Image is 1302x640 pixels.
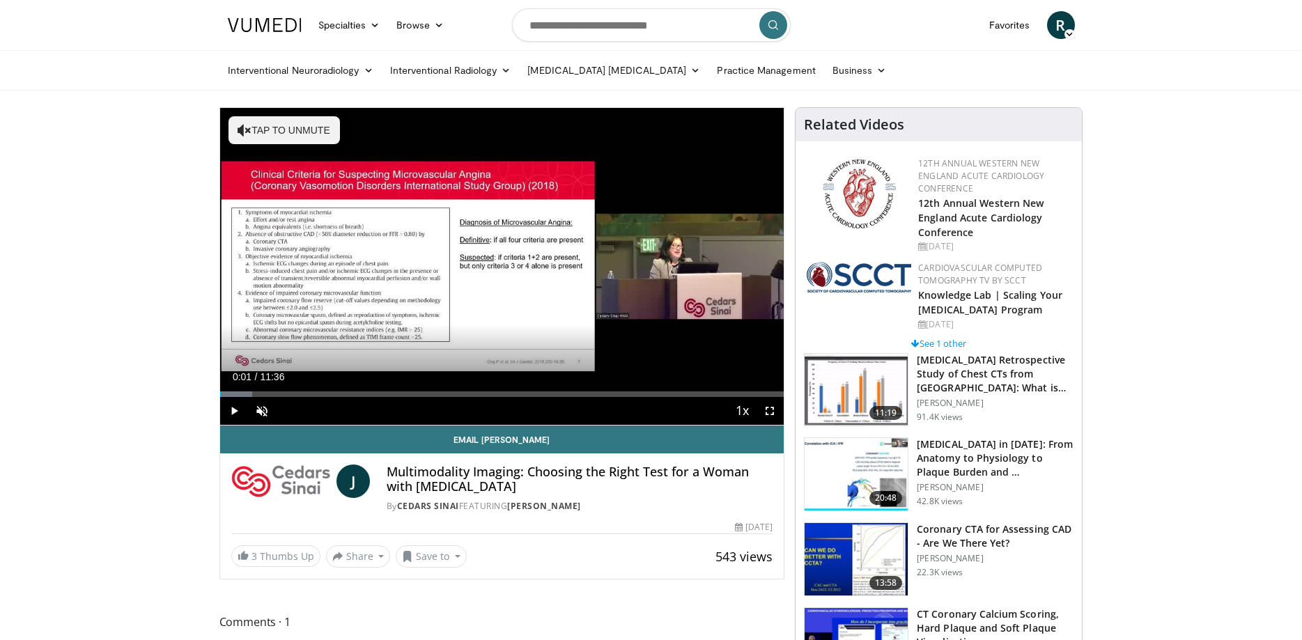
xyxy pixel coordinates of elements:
[251,549,257,563] span: 3
[387,500,773,513] div: By FEATURING
[233,371,251,382] span: 0:01
[805,438,908,510] img: 823da73b-7a00-425d-bb7f-45c8b03b10c3.150x105_q85_crop-smart_upscale.jpg
[918,240,1071,253] div: [DATE]
[231,465,331,498] img: Cedars Sinai
[220,108,784,426] video-js: Video Player
[918,196,1044,239] a: 12th Annual Western New England Acute Cardiology Conference
[805,523,908,595] img: 34b2b9a4-89e5-4b8c-b553-8a638b61a706.150x105_q85_crop-smart_upscale.jpg
[708,56,823,84] a: Practice Management
[397,500,459,512] a: Cedars Sinai
[228,116,340,144] button: Tap to unmute
[917,398,1074,409] p: [PERSON_NAME]
[326,545,391,568] button: Share
[804,522,1074,596] a: 13:58 Coronary CTA for Assessing CAD - Are We There Yet? [PERSON_NAME] 22.3K views
[388,11,452,39] a: Browse
[917,353,1074,395] h3: [MEDICAL_DATA] Retrospective Study of Chest CTs from [GEOGRAPHIC_DATA]: What is the Re…
[804,116,904,133] h4: Related Videos
[220,397,248,425] button: Play
[917,522,1074,550] h3: Coronary CTA for Assessing CAD - Are We There Yet?
[869,576,903,590] span: 13:58
[220,426,784,453] a: Email [PERSON_NAME]
[805,354,908,426] img: c2eb46a3-50d3-446d-a553-a9f8510c7760.150x105_q85_crop-smart_upscale.jpg
[396,545,467,568] button: Save to
[260,371,284,382] span: 11:36
[917,482,1074,493] p: [PERSON_NAME]
[821,157,898,231] img: 0954f259-7907-4053-a817-32a96463ecc8.png.150x105_q85_autocrop_double_scale_upscale_version-0.2.png
[869,406,903,420] span: 11:19
[715,548,773,565] span: 543 views
[917,567,963,578] p: 22.3K views
[917,496,963,507] p: 42.8K views
[869,491,903,505] span: 20:48
[917,437,1074,479] h3: [MEDICAL_DATA] in [DATE]: From Anatomy to Physiology to Plaque Burden and …
[220,391,784,397] div: Progress Bar
[735,521,773,533] div: [DATE]
[255,371,258,382] span: /
[918,157,1044,194] a: 12th Annual Western New England Acute Cardiology Conference
[918,288,1062,316] a: Knowledge Lab | Scaling Your [MEDICAL_DATA] Program
[918,318,1071,331] div: [DATE]
[248,397,276,425] button: Unmute
[507,500,581,512] a: [PERSON_NAME]
[804,437,1074,511] a: 20:48 [MEDICAL_DATA] in [DATE]: From Anatomy to Physiology to Plaque Burden and … [PERSON_NAME] 4...
[336,465,370,498] a: J
[382,56,520,84] a: Interventional Radiology
[807,262,911,292] img: 51a70120-4f25-49cc-93a4-67582377e75f.png.150x105_q85_autocrop_double_scale_upscale_version-0.2.png
[756,397,784,425] button: Fullscreen
[918,262,1042,286] a: Cardiovascular Computed Tomography TV by SCCT
[1047,11,1075,39] a: R
[917,412,963,423] p: 91.4K views
[228,18,302,32] img: VuMedi Logo
[387,465,773,494] h4: Multimodality Imaging: Choosing the Right Test for a Woman with [MEDICAL_DATA]
[981,11,1039,39] a: Favorites
[512,8,791,42] input: Search topics, interventions
[911,337,966,350] a: See 1 other
[310,11,389,39] a: Specialties
[824,56,895,84] a: Business
[804,353,1074,427] a: 11:19 [MEDICAL_DATA] Retrospective Study of Chest CTs from [GEOGRAPHIC_DATA]: What is the Re… [PE...
[231,545,320,567] a: 3 Thumbs Up
[519,56,708,84] a: [MEDICAL_DATA] [MEDICAL_DATA]
[219,613,785,631] span: Comments 1
[917,553,1074,564] p: [PERSON_NAME]
[219,56,382,84] a: Interventional Neuroradiology
[728,397,756,425] button: Playback Rate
